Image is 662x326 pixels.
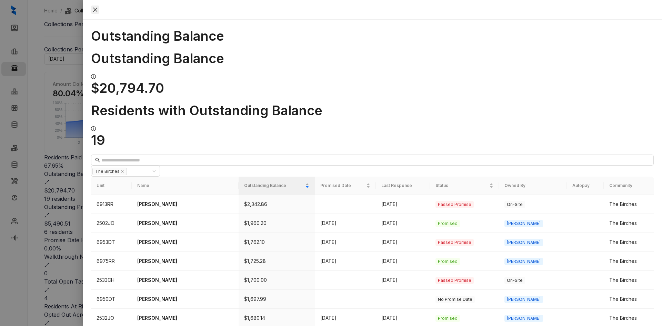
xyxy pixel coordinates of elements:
[609,314,648,322] div: The Birches
[609,295,648,303] div: The Birches
[435,239,474,246] span: Passed Promise
[504,296,543,303] span: [PERSON_NAME]
[239,271,315,290] td: $1,700.00
[91,252,132,271] td: 6975RR
[504,315,543,322] span: [PERSON_NAME]
[609,257,648,265] div: The Birches
[315,252,376,271] td: [DATE]
[91,195,132,214] td: 6913RR
[504,277,525,284] span: On-Site
[137,295,233,303] p: [PERSON_NAME]
[91,290,132,309] td: 6950DT
[376,252,430,271] td: [DATE]
[376,233,430,252] td: [DATE]
[376,214,430,233] td: [DATE]
[137,257,233,265] p: [PERSON_NAME]
[239,252,315,271] td: $1,725.28
[91,271,132,290] td: 2533CH
[137,276,233,284] p: [PERSON_NAME]
[91,102,654,118] h1: Residents with Outstanding Balance
[91,177,132,195] th: Unit
[430,177,499,195] th: Status
[92,168,127,175] span: The Birches
[239,233,315,252] td: $1,762.10
[435,220,460,227] span: Promised
[137,200,233,208] p: [PERSON_NAME]
[504,220,543,227] span: [PERSON_NAME]
[244,182,304,189] span: Outstanding Balance
[567,177,603,195] th: Autopay
[91,132,654,148] h1: 19
[91,6,99,14] button: Close
[91,28,654,44] h1: Outstanding Balance
[376,271,430,290] td: [DATE]
[504,258,543,265] span: [PERSON_NAME]
[435,277,474,284] span: Passed Promise
[91,233,132,252] td: 6953DT
[315,214,376,233] td: [DATE]
[92,7,98,12] span: close
[376,177,430,195] th: Last Response
[121,170,124,173] span: close
[239,290,315,309] td: $1,697.99
[504,201,525,208] span: On-Site
[435,258,460,265] span: Promised
[239,195,315,214] td: $2,342.86
[609,219,648,227] div: The Birches
[132,177,239,195] th: Name
[435,315,460,322] span: Promised
[435,182,488,189] span: Status
[604,177,654,195] th: Community
[91,80,654,96] h1: $20,794.70
[91,214,132,233] td: 2502JO
[137,238,233,246] p: [PERSON_NAME]
[91,74,96,79] span: info-circle
[239,214,315,233] td: $1,960.20
[137,314,233,322] p: [PERSON_NAME]
[320,182,365,189] span: Promised Date
[499,177,567,195] th: Owned By
[137,219,233,227] p: [PERSON_NAME]
[609,276,648,284] div: The Birches
[91,50,654,66] h1: Outstanding Balance
[609,200,648,208] div: The Birches
[91,126,96,131] span: info-circle
[315,177,376,195] th: Promised Date
[609,238,648,246] div: The Birches
[95,158,100,162] span: search
[504,239,543,246] span: [PERSON_NAME]
[435,296,475,303] span: No Promise Date
[315,233,376,252] td: [DATE]
[435,201,474,208] span: Passed Promise
[376,195,430,214] td: [DATE]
